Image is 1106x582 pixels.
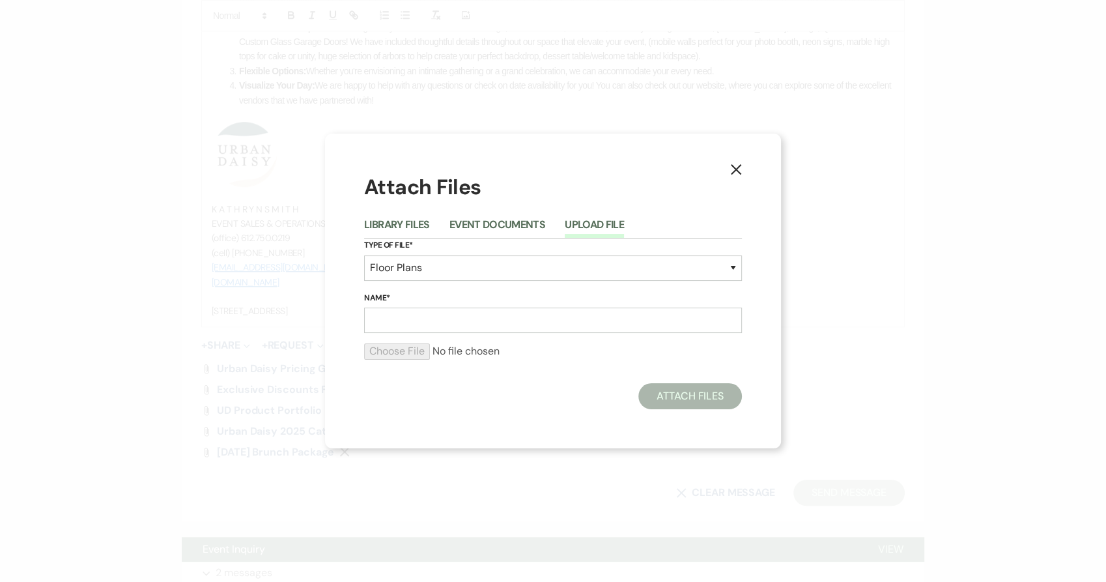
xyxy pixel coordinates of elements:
label: Type of File* [364,239,742,253]
h1: Attach Files [364,173,742,202]
label: Name* [364,291,742,306]
button: Upload File [565,220,624,238]
button: Library Files [364,220,430,238]
button: Attach Files [638,383,742,409]
button: Event Documents [449,220,545,238]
